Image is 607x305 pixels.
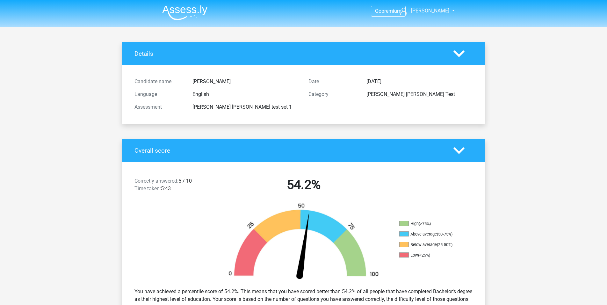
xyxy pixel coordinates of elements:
[411,8,449,14] span: [PERSON_NAME]
[437,242,452,247] div: (25-50%)
[218,203,390,283] img: 54.bc719eb2b1d5.png
[134,50,444,57] h4: Details
[419,221,431,226] div: (>75%)
[399,231,463,237] li: Above average
[162,5,207,20] img: Assessly
[221,177,386,192] h2: 54.2%
[188,91,304,98] div: English
[130,177,217,195] div: 5 / 10 5:43
[304,78,362,85] div: Date
[399,252,463,258] li: Low
[134,178,178,184] span: Correctly answered:
[188,78,304,85] div: [PERSON_NAME]
[188,103,304,111] div: [PERSON_NAME] [PERSON_NAME] test set 1
[362,91,478,98] div: [PERSON_NAME] [PERSON_NAME] Test
[134,147,444,154] h4: Overall score
[130,78,188,85] div: Candidate name
[437,232,452,236] div: (50-75%)
[398,7,450,15] a: [PERSON_NAME]
[130,103,188,111] div: Assessment
[381,8,401,14] span: premium
[304,91,362,98] div: Category
[371,7,405,15] a: Gopremium
[399,242,463,248] li: Below average
[130,91,188,98] div: Language
[399,221,463,227] li: High
[362,78,478,85] div: [DATE]
[418,253,430,258] div: (<25%)
[134,185,161,192] span: Time taken:
[375,8,381,14] span: Go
